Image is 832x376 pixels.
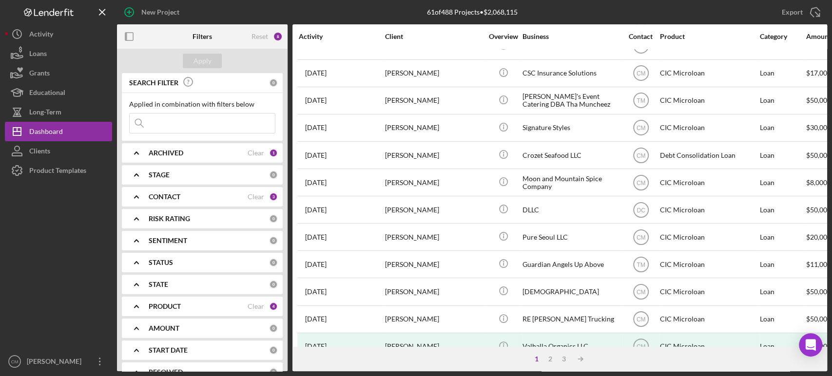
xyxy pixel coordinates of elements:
[522,279,620,304] div: [DEMOGRAPHIC_DATA]
[5,161,112,180] button: Product Templates
[269,258,278,267] div: 0
[29,83,65,105] div: Educational
[760,88,805,113] div: Loan
[149,259,173,266] b: STATUS
[543,355,557,363] div: 2
[385,334,483,359] div: [PERSON_NAME]
[5,24,112,44] a: Activity
[637,262,645,268] text: TM
[305,315,327,323] time: 2025-06-17 14:24
[29,141,50,163] div: Clients
[193,33,212,40] b: Filters
[129,100,275,108] div: Applied in combination with filters below
[11,359,19,364] text: CM
[636,70,645,77] text: CM
[385,88,483,113] div: [PERSON_NAME]
[522,224,620,250] div: Pure Seoul LLC
[637,207,645,213] text: DC
[29,24,53,46] div: Activity
[522,33,620,40] div: Business
[522,115,620,141] div: Signature Styles
[149,324,179,332] b: AMOUNT
[385,60,483,86] div: [PERSON_NAME]
[427,8,518,16] div: 61 of 488 Projects • $2,068,115
[636,234,645,241] text: CM
[622,33,659,40] div: Contact
[149,149,183,157] b: ARCHIVED
[305,124,327,132] time: 2025-07-30 13:25
[522,251,620,277] div: Guardian Angels Up Above
[637,97,645,104] text: TM
[141,2,179,22] div: New Project
[385,279,483,304] div: [PERSON_NAME]
[636,125,645,132] text: CM
[149,302,181,310] b: PRODUCT
[385,306,483,332] div: [PERSON_NAME]
[522,197,620,223] div: DLLC
[29,161,86,183] div: Product Templates
[385,33,483,40] div: Client
[183,54,222,68] button: Apply
[660,88,757,113] div: CIC Microloan
[772,2,827,22] button: Export
[636,343,645,350] text: CM
[149,171,170,179] b: STAGE
[760,60,805,86] div: Loan
[522,60,620,86] div: CSC Insurance Solutions
[24,352,88,374] div: [PERSON_NAME]
[760,197,805,223] div: Loan
[149,281,168,288] b: STATE
[193,54,212,68] div: Apply
[29,122,63,144] div: Dashboard
[269,280,278,289] div: 0
[5,102,112,122] button: Long-Term
[660,197,757,223] div: CIC Microloan
[660,251,757,277] div: CIC Microloan
[5,44,112,63] a: Loans
[522,142,620,168] div: Crozet Seafood LLC
[305,69,327,77] time: 2025-08-05 00:03
[5,63,112,83] button: Grants
[269,192,278,201] div: 3
[385,197,483,223] div: [PERSON_NAME]
[305,206,327,214] time: 2025-07-08 21:46
[760,251,805,277] div: Loan
[485,33,522,40] div: Overview
[522,169,620,195] div: Moon and Mountain Spice Company
[149,237,187,244] b: SENTIMENT
[269,346,278,355] div: 0
[636,43,645,50] text: CM
[660,224,757,250] div: CIC Microloan
[660,33,757,40] div: Product
[522,334,620,359] div: Valhalla Organics LLC
[149,193,180,201] b: CONTACT
[760,33,805,40] div: Category
[660,60,757,86] div: CIC Microloan
[305,151,327,159] time: 2025-07-25 15:28
[522,306,620,332] div: RE [PERSON_NAME] Trucking
[5,352,112,371] button: CM[PERSON_NAME]
[248,302,264,310] div: Clear
[149,215,190,223] b: RISK RATING
[385,224,483,250] div: [PERSON_NAME]
[385,142,483,168] div: [PERSON_NAME]
[269,324,278,333] div: 0
[760,115,805,141] div: Loan
[299,33,384,40] div: Activity
[760,306,805,332] div: Loan
[660,306,757,332] div: CIC Microloan
[660,142,757,168] div: Debt Consolidation Loan
[636,179,645,186] text: CM
[5,83,112,102] button: Educational
[385,169,483,195] div: [PERSON_NAME]
[660,334,757,359] div: CIC Microloan
[305,342,327,350] time: 2025-06-02 21:00
[5,122,112,141] a: Dashboard
[29,44,47,66] div: Loans
[269,78,278,87] div: 0
[252,33,268,40] div: Reset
